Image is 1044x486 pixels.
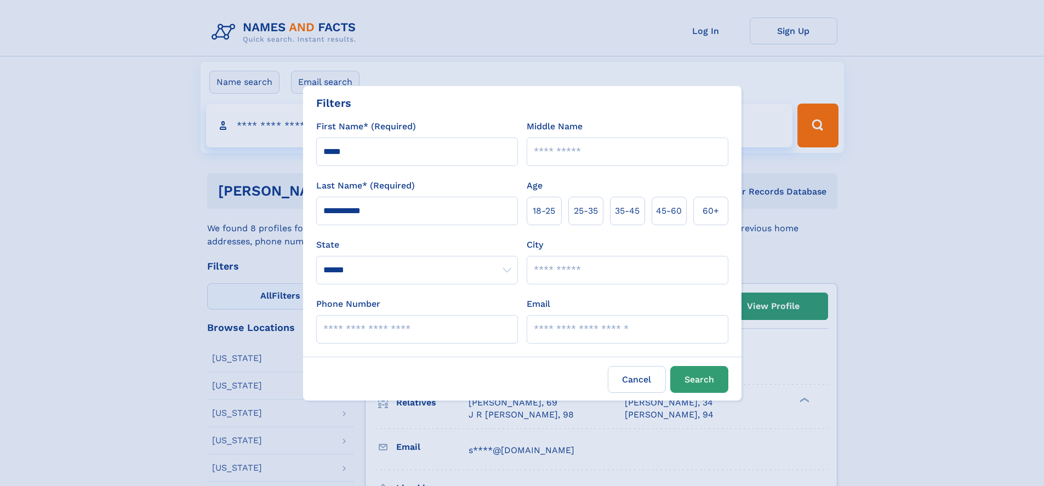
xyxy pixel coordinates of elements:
[527,179,543,192] label: Age
[574,204,598,218] span: 25‑35
[615,204,640,218] span: 35‑45
[316,95,351,111] div: Filters
[316,238,518,251] label: State
[608,366,666,393] label: Cancel
[316,298,380,311] label: Phone Number
[703,204,719,218] span: 60+
[316,120,416,133] label: First Name* (Required)
[527,120,583,133] label: Middle Name
[316,179,415,192] label: Last Name* (Required)
[656,204,682,218] span: 45‑60
[527,238,543,251] label: City
[670,366,728,393] button: Search
[527,298,550,311] label: Email
[533,204,555,218] span: 18‑25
